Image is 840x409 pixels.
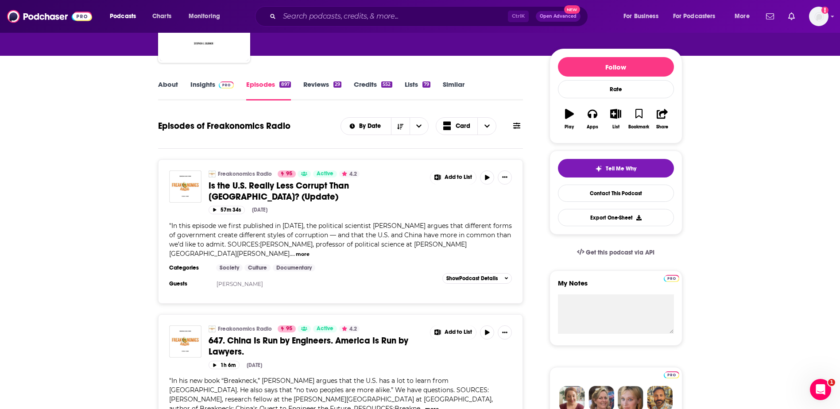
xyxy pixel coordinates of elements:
label: My Notes [558,279,674,294]
button: open menu [182,9,232,23]
a: Freakonomics Radio [218,325,272,332]
img: Podchaser Pro [664,371,679,378]
div: Play [565,124,574,130]
div: Apps [587,124,598,130]
a: Episodes897 [246,80,290,100]
span: Tell Me Why [606,165,636,172]
button: Show More Button [430,170,476,185]
a: Active [313,170,337,177]
span: By Date [359,123,384,129]
span: Monitoring [189,10,220,23]
span: ... [291,250,295,258]
span: Active [317,170,333,178]
a: 647. China Is Run by Engineers. America Is Run by Lawyers. [209,335,424,357]
a: Show notifications dropdown [785,9,798,24]
div: Rate [558,80,674,98]
img: Podchaser Pro [664,275,679,282]
a: Culture [244,264,271,271]
a: Similar [443,80,465,100]
button: Open AdvancedNew [536,11,581,22]
button: 57m 34s [209,206,245,214]
span: Get this podcast via API [586,249,654,256]
button: Show More Button [498,325,512,340]
iframe: Intercom live chat [810,379,831,400]
span: Card [456,123,470,129]
span: Logged in as emilyjherman [809,7,828,26]
button: open menu [667,9,728,23]
span: For Podcasters [673,10,716,23]
button: ShowPodcast Details [442,273,512,284]
div: 79 [422,81,430,88]
span: Add to List [445,329,472,336]
span: " [169,222,512,258]
a: 95 [278,170,296,177]
a: Show notifications dropdown [763,9,778,24]
span: 1 [828,379,835,386]
h2: Choose List sort [341,117,429,135]
button: Show More Button [498,170,512,185]
img: 647. China Is Run by Engineers. America Is Run by Lawyers. [169,325,201,358]
button: 4.2 [339,170,360,177]
button: Show More Button [430,325,476,340]
span: Charts [152,10,171,23]
button: open menu [728,9,761,23]
button: Sort Direction [391,118,410,135]
div: Bookmark [628,124,649,130]
button: open menu [104,9,147,23]
h2: Choose View [436,117,497,135]
span: Add to List [445,174,472,181]
span: New [564,5,580,14]
img: Freakonomics Radio [209,325,216,332]
button: Bookmark [627,103,650,135]
button: Share [650,103,674,135]
a: Credits552 [354,80,392,100]
a: Freakonomics Radio [218,170,272,177]
button: 4.2 [339,325,360,332]
span: 647. China Is Run by Engineers. America Is Run by Lawyers. [209,335,408,357]
span: Podcasts [110,10,136,23]
span: For Business [623,10,658,23]
span: Active [317,324,333,333]
button: Play [558,103,581,135]
span: More [735,10,750,23]
img: Freakonomics Radio [209,170,216,177]
a: Pro website [664,274,679,282]
a: About [158,80,178,100]
img: tell me why sparkle [595,165,602,172]
button: List [604,103,627,135]
img: Podchaser Pro [219,81,234,89]
div: 897 [279,81,290,88]
a: InsightsPodchaser Pro [190,80,234,100]
span: Is the U.S. Really Less Corrupt Than [GEOGRAPHIC_DATA]? (Update) [209,180,349,202]
div: 29 [333,81,341,88]
a: Society [216,264,243,271]
a: Reviews29 [303,80,341,100]
a: Active [313,325,337,332]
h3: Guests [169,280,209,287]
div: 552 [381,81,392,88]
a: Documentary [273,264,315,271]
input: Search podcasts, credits, & more... [279,9,508,23]
button: open menu [410,118,428,135]
button: Export One-Sheet [558,209,674,226]
a: 95 [278,325,296,332]
button: open menu [617,9,670,23]
a: Lists79 [405,80,430,100]
span: 95 [286,324,292,333]
a: Pro website [664,370,679,378]
svg: Add a profile image [821,7,828,14]
button: Follow [558,57,674,77]
div: Share [656,124,668,130]
button: tell me why sparkleTell Me Why [558,159,674,177]
button: 1h 6m [209,361,240,369]
img: Podchaser - Follow, Share and Rate Podcasts [7,8,92,25]
a: Contact This Podcast [558,185,674,202]
img: Is the U.S. Really Less Corrupt Than China? (Update) [169,170,201,203]
div: List [612,124,619,130]
button: open menu [341,123,391,129]
button: more [296,251,310,258]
